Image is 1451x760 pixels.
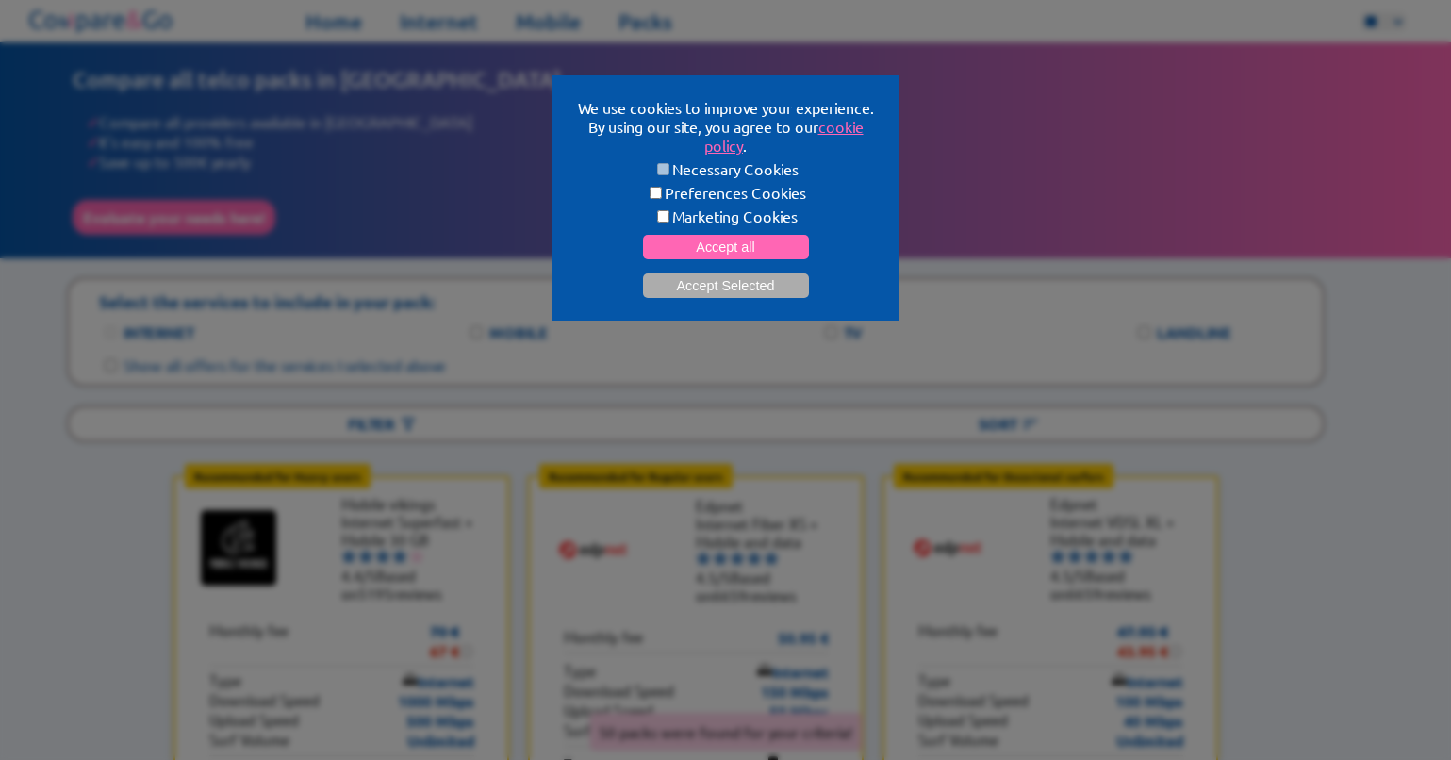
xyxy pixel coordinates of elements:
label: Marketing Cookies [575,207,877,225]
button: Accept Selected [643,273,809,298]
label: Preferences Cookies [575,183,877,202]
label: Necessary Cookies [575,159,877,178]
input: Preferences Cookies [650,187,662,199]
a: cookie policy [704,117,864,155]
p: We use cookies to improve your experience. By using our site, you agree to our . [575,98,877,155]
input: Marketing Cookies [657,210,669,223]
input: Necessary Cookies [657,163,669,175]
button: Accept all [643,235,809,259]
